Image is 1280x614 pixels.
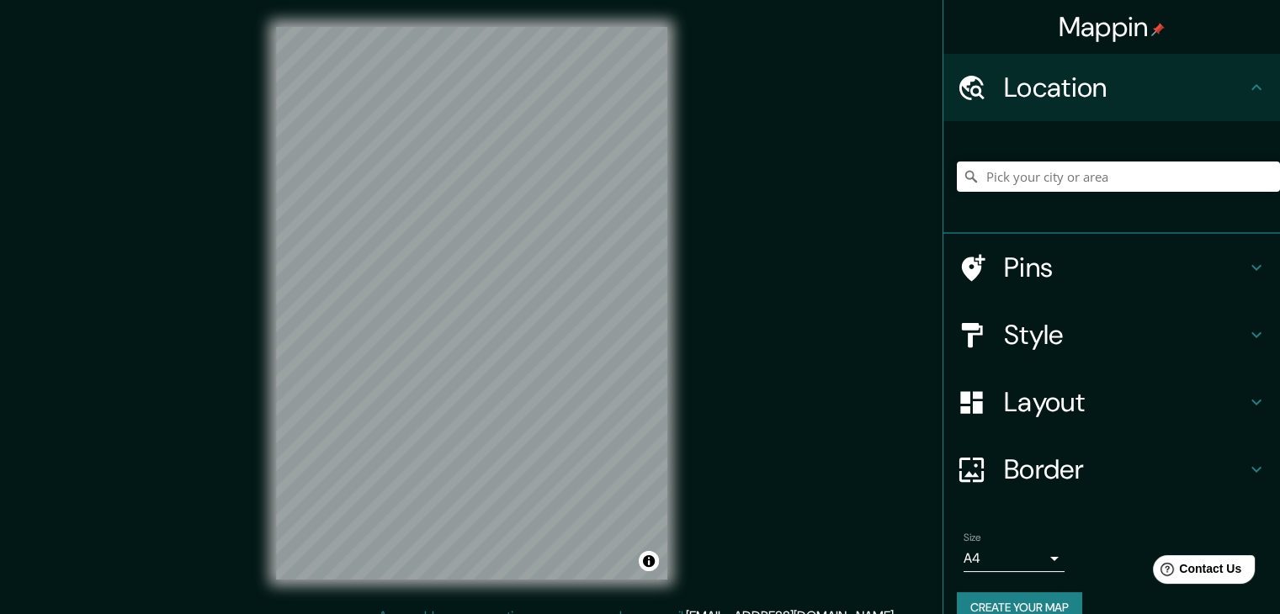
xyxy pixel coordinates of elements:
div: Layout [943,368,1280,436]
h4: Pins [1004,251,1246,284]
img: pin-icon.png [1151,23,1165,36]
div: Border [943,436,1280,503]
iframe: Help widget launcher [1130,548,1261,595]
div: Pins [943,234,1280,301]
h4: Border [1004,453,1246,486]
button: Toggle attribution [639,551,659,571]
div: A4 [964,545,1065,572]
label: Size [964,531,981,545]
h4: Location [1004,71,1246,104]
h4: Style [1004,318,1246,352]
input: Pick your city or area [957,161,1280,192]
h4: Layout [1004,385,1246,419]
canvas: Map [276,27,667,580]
div: Location [943,54,1280,121]
div: Style [943,301,1280,368]
h4: Mappin [1059,10,1166,44]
